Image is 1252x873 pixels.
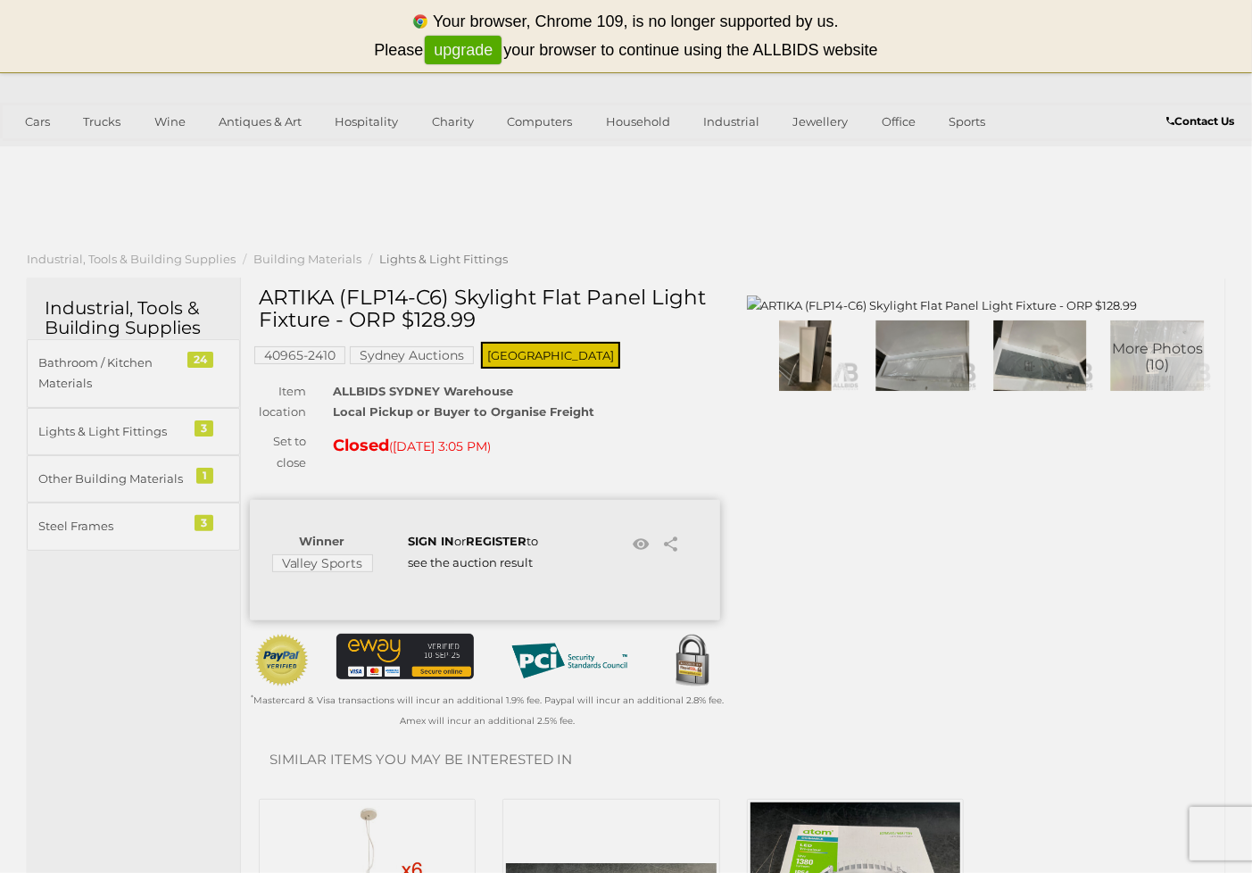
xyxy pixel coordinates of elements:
mark: 40965-2410 [254,346,345,364]
img: Official PayPal Seal [254,634,310,687]
div: 3 [195,515,213,531]
div: Steel Frames [38,516,186,536]
span: or to see the auction result [408,534,538,569]
a: Contact Us [1166,112,1239,131]
a: Steel Frames 3 [27,503,240,550]
a: Antiques & Art [207,107,313,137]
mark: Valley Sports [272,554,373,572]
a: Industrial, Tools & Building Supplies [27,252,236,266]
a: More Photos(10) [1103,320,1212,390]
a: Sydney Auctions [350,348,474,362]
a: Office [870,107,927,137]
img: ARTIKA (FLP14-C6) Skylight Flat Panel Light Fixture - ORP $128.99 [1103,320,1212,390]
a: Trucks [71,107,132,137]
img: ARTIKA (FLP14-C6) Skylight Flat Panel Light Fixture - ORP $128.99 [986,320,1095,390]
a: Charity [420,107,485,137]
b: Contact Us [1166,114,1234,128]
strong: Local Pickup or Buyer to Organise Freight [333,404,594,419]
a: Lights & Light Fittings [379,252,508,266]
a: Wine [143,107,197,137]
h2: Industrial, Tools & Building Supplies [45,298,222,337]
b: Winner [300,534,345,548]
div: Bathroom / Kitchen Materials [38,353,186,395]
img: eWAY Payment Gateway [336,634,474,679]
a: Sports [937,107,997,137]
img: ARTIKA (FLP14-C6) Skylight Flat Panel Light Fixture - ORP $128.99 [751,320,860,390]
img: ARTIKA (FLP14-C6) Skylight Flat Panel Light Fixture - ORP $128.99 [747,295,1217,316]
a: Lights & Light Fittings 3 [27,408,240,455]
div: Set to close [236,431,319,473]
a: Building Materials [253,252,361,266]
div: 3 [195,420,213,436]
span: [DATE] 3:05 PM [393,438,487,454]
strong: Closed [333,436,389,455]
div: Item location [236,381,319,423]
a: Bathroom / Kitchen Materials 24 [27,339,240,408]
small: Mastercard & Visa transactions will incur an additional 1.9% fee. Paypal will incur an additional... [251,694,724,727]
h1: ARTIKA (FLP14-C6) Skylight Flat Panel Light Fixture - ORP $128.99 [259,287,716,332]
img: Secured by Rapid SSL [665,634,720,689]
a: Hospitality [324,107,410,137]
img: ARTIKA (FLP14-C6) Skylight Flat Panel Light Fixture - ORP $128.99 [868,320,977,390]
strong: ALLBIDS SYDNEY Warehouse [333,384,513,398]
span: ( ) [389,439,491,453]
a: REGISTER [466,534,527,548]
div: 24 [187,352,213,368]
h2: Similar items you may be interested in [269,752,1197,768]
div: Other Building Materials [38,469,186,489]
a: Computers [495,107,584,137]
div: 1 [196,468,213,484]
a: upgrade [425,36,502,65]
img: PCI DSS compliant [501,634,638,689]
a: [GEOGRAPHIC_DATA] [13,137,163,166]
mark: Sydney Auctions [350,346,474,364]
span: [GEOGRAPHIC_DATA] [481,342,620,369]
a: Cars [13,107,62,137]
span: More Photos (10) [1112,342,1203,373]
a: Household [594,107,682,137]
a: SIGN IN [408,534,454,548]
div: Lights & Light Fittings [38,421,186,442]
a: Industrial [692,107,771,137]
a: 40965-2410 [254,348,345,362]
a: Other Building Materials 1 [27,455,240,503]
li: Watch this item [627,531,654,558]
a: Jewellery [782,107,860,137]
